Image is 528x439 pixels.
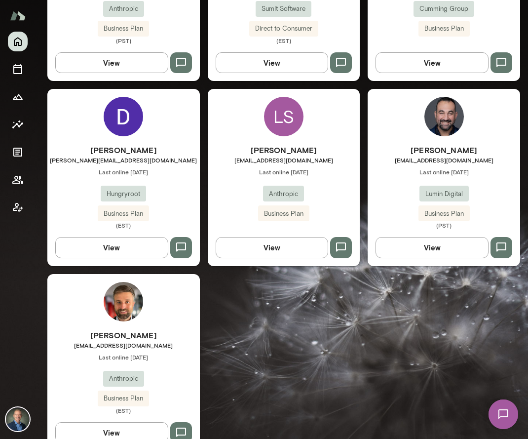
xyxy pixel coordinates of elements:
[55,237,168,258] button: View
[424,97,464,136] img: Atif Sabawi
[208,37,360,44] span: (EST)
[264,97,303,136] div: LS
[98,24,149,34] span: Business Plan
[104,97,143,136] img: Dwayne Searwar
[47,221,200,229] span: (EST)
[47,353,200,361] span: Last online [DATE]
[47,156,200,164] span: [PERSON_NAME][EMAIL_ADDRESS][DOMAIN_NAME]
[8,170,28,190] button: Members
[47,329,200,341] h6: [PERSON_NAME]
[47,341,200,349] span: [EMAIL_ADDRESS][DOMAIN_NAME]
[216,52,329,73] button: View
[368,221,520,229] span: (PST)
[98,394,149,403] span: Business Plan
[47,37,200,44] span: (PST)
[103,4,144,14] span: Anthropic
[47,168,200,176] span: Last online [DATE]
[8,32,28,51] button: Home
[376,237,489,258] button: View
[6,407,30,431] img: Michael Alden
[419,189,469,199] span: Lumin Digital
[249,24,318,34] span: Direct to Consumer
[8,198,28,217] button: Client app
[8,142,28,162] button: Documents
[208,144,360,156] h6: [PERSON_NAME]
[104,282,143,321] img: Scott Krenitski
[47,144,200,156] h6: [PERSON_NAME]
[55,52,168,73] button: View
[47,406,200,414] span: (EST)
[418,24,470,34] span: Business Plan
[10,6,26,25] img: Mento
[8,115,28,134] button: Insights
[368,156,520,164] span: [EMAIL_ADDRESS][DOMAIN_NAME]
[263,189,304,199] span: Anthropic
[368,168,520,176] span: Last online [DATE]
[376,52,489,73] button: View
[256,4,311,14] span: SumIt Software
[208,156,360,164] span: [EMAIL_ADDRESS][DOMAIN_NAME]
[103,374,144,384] span: Anthropic
[98,209,149,219] span: Business Plan
[414,4,474,14] span: Cumming Group
[368,144,520,156] h6: [PERSON_NAME]
[8,87,28,107] button: Growth Plan
[418,209,470,219] span: Business Plan
[208,168,360,176] span: Last online [DATE]
[216,237,329,258] button: View
[8,59,28,79] button: Sessions
[101,189,146,199] span: Hungryroot
[258,209,309,219] span: Business Plan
